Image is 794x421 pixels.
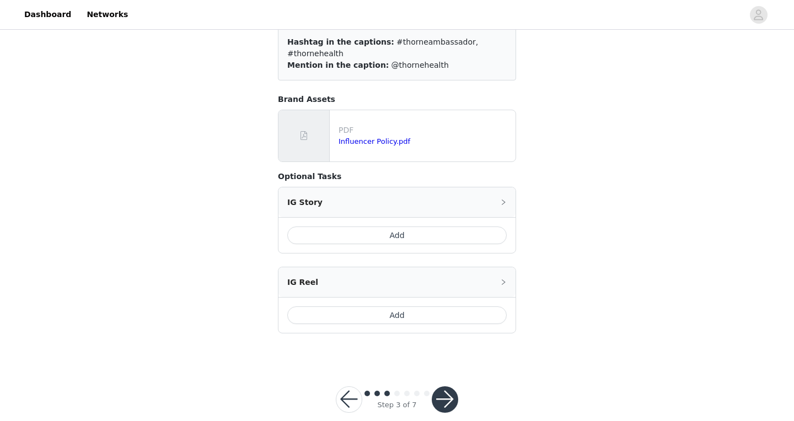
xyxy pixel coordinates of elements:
i: icon: right [500,199,507,206]
button: Add [287,306,507,324]
span: @thornehealth [391,61,449,69]
span: Mention in the caption: [287,61,389,69]
h4: Optional Tasks [278,171,516,182]
a: Dashboard [18,2,78,27]
div: icon: rightIG Reel [278,267,516,297]
h4: Brand Assets [278,94,516,105]
i: icon: right [500,279,507,285]
div: icon: rightIG Story [278,187,516,217]
a: Influencer Policy.pdf [339,137,410,145]
div: avatar [753,6,764,24]
div: Step 3 of 7 [377,400,416,411]
span: #thorneambassador, #thornehealth [287,37,478,58]
a: Networks [80,2,135,27]
span: Hashtag in the captions: [287,37,394,46]
button: Add [287,226,507,244]
p: PDF [339,125,511,136]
